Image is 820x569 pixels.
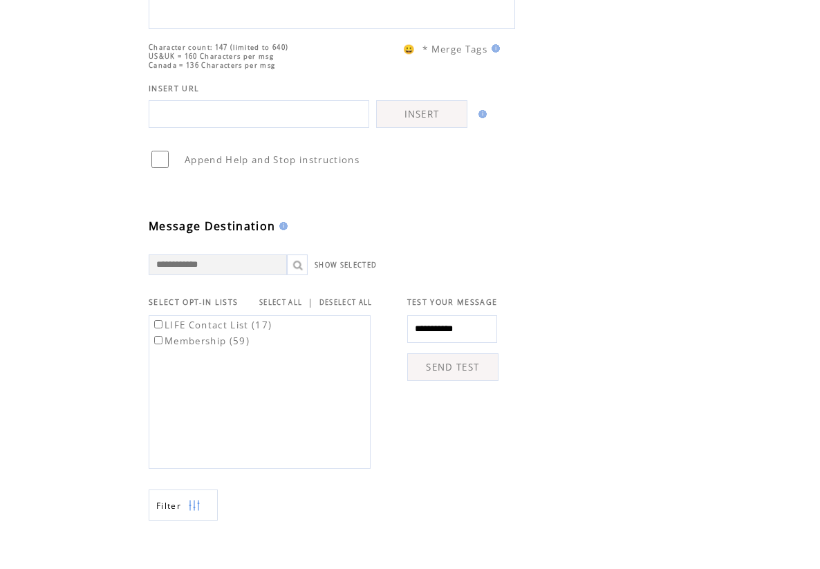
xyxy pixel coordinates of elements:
a: SEND TEST [407,353,498,381]
span: * Merge Tags [422,43,487,55]
a: INSERT [376,100,467,128]
span: Character count: 147 (limited to 640) [149,43,288,52]
span: | [308,296,313,308]
span: SELECT OPT-IN LISTS [149,297,238,307]
span: Show filters [156,500,181,512]
label: Membership (59) [151,335,250,347]
a: SELECT ALL [259,298,302,307]
input: LIFE Contact List (17) [154,320,162,328]
a: SHOW SELECTED [315,261,377,270]
img: help.gif [275,222,288,230]
input: Membership (59) [154,336,162,344]
label: LIFE Contact List (17) [151,319,272,331]
span: Message Destination [149,218,275,234]
img: filters.png [188,490,201,521]
span: TEST YOUR MESSAGE [407,297,498,307]
img: help.gif [487,44,500,53]
span: INSERT URL [149,84,199,93]
a: DESELECT ALL [319,298,373,307]
span: 😀 [403,43,416,55]
a: Filter [149,489,218,521]
span: Append Help and Stop instructions [185,153,360,166]
span: US&UK = 160 Characters per msg [149,52,274,61]
img: help.gif [474,110,487,118]
span: Canada = 136 Characters per msg [149,61,275,70]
